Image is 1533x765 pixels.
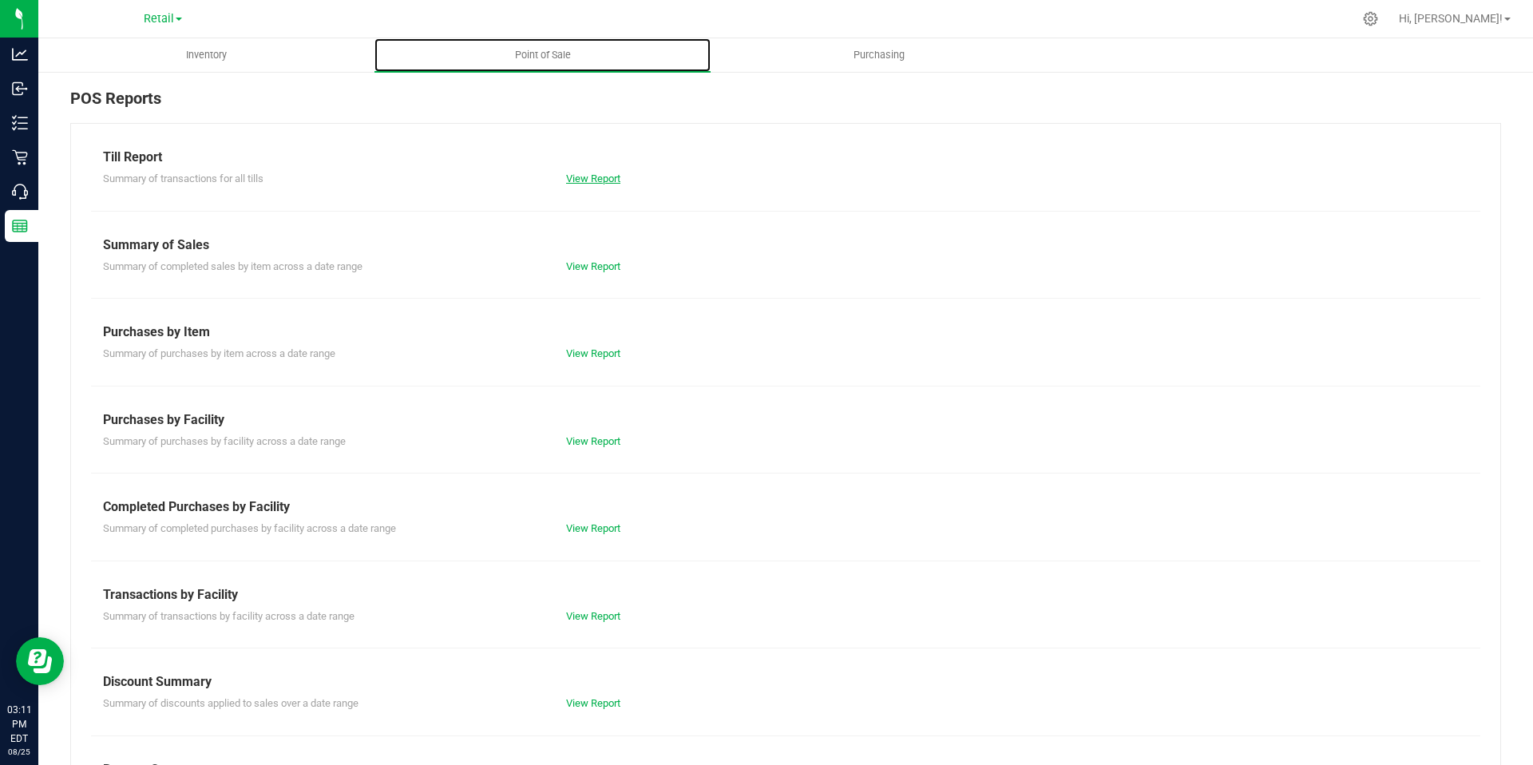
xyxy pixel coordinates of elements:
[103,172,263,184] span: Summary of transactions for all tills
[103,522,396,534] span: Summary of completed purchases by facility across a date range
[144,12,174,26] span: Retail
[103,323,1468,342] div: Purchases by Item
[103,497,1468,517] div: Completed Purchases by Facility
[711,38,1047,72] a: Purchasing
[1361,11,1380,26] div: Manage settings
[12,115,28,131] inline-svg: Inventory
[12,184,28,200] inline-svg: Call Center
[7,703,31,746] p: 03:11 PM EDT
[12,81,28,97] inline-svg: Inbound
[566,172,620,184] a: View Report
[832,48,926,62] span: Purchasing
[12,46,28,62] inline-svg: Analytics
[38,38,374,72] a: Inventory
[103,260,362,272] span: Summary of completed sales by item across a date range
[16,637,64,685] iframe: Resource center
[566,260,620,272] a: View Report
[374,38,711,72] a: Point of Sale
[566,435,620,447] a: View Report
[493,48,592,62] span: Point of Sale
[103,236,1468,255] div: Summary of Sales
[164,48,248,62] span: Inventory
[103,585,1468,604] div: Transactions by Facility
[566,610,620,622] a: View Report
[12,149,28,165] inline-svg: Retail
[566,522,620,534] a: View Report
[1399,12,1503,25] span: Hi, [PERSON_NAME]!
[103,697,358,709] span: Summary of discounts applied to sales over a date range
[103,347,335,359] span: Summary of purchases by item across a date range
[103,610,355,622] span: Summary of transactions by facility across a date range
[7,746,31,758] p: 08/25
[103,410,1468,430] div: Purchases by Facility
[566,347,620,359] a: View Report
[70,86,1501,123] div: POS Reports
[566,697,620,709] a: View Report
[103,435,346,447] span: Summary of purchases by facility across a date range
[103,672,1468,692] div: Discount Summary
[103,148,1468,167] div: Till Report
[12,218,28,234] inline-svg: Reports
